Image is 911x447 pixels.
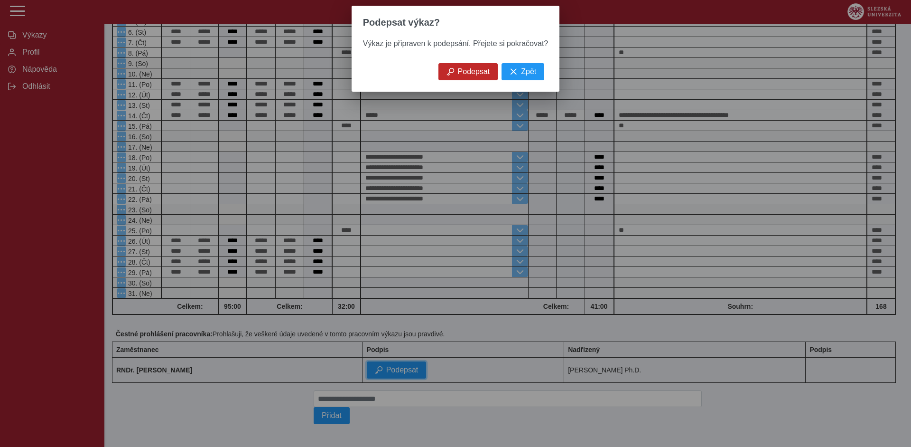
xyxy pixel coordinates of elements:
span: Podepsat výkaz? [363,17,440,28]
span: Zpět [521,67,536,76]
span: Podepsat [458,67,490,76]
span: Výkaz je připraven k podepsání. Přejete si pokračovat? [363,39,548,48]
button: Zpět [502,63,544,80]
button: Podepsat [438,63,498,80]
